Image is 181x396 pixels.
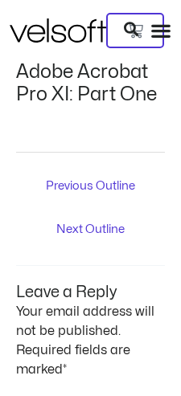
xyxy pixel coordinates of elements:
[16,61,165,107] h1: Adobe Acrobat Pro XI: Part One
[10,18,106,43] img: Velsoft Training Materials
[16,344,130,376] span: Required fields are marked
[16,152,165,246] nav: Post navigation
[20,217,162,244] a: Next Outline
[150,20,171,41] div: Menu Toggle
[20,174,162,201] a: Previous Outline
[16,305,154,337] span: Your email address will not be published.
[16,266,165,302] h3: Leave a Reply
